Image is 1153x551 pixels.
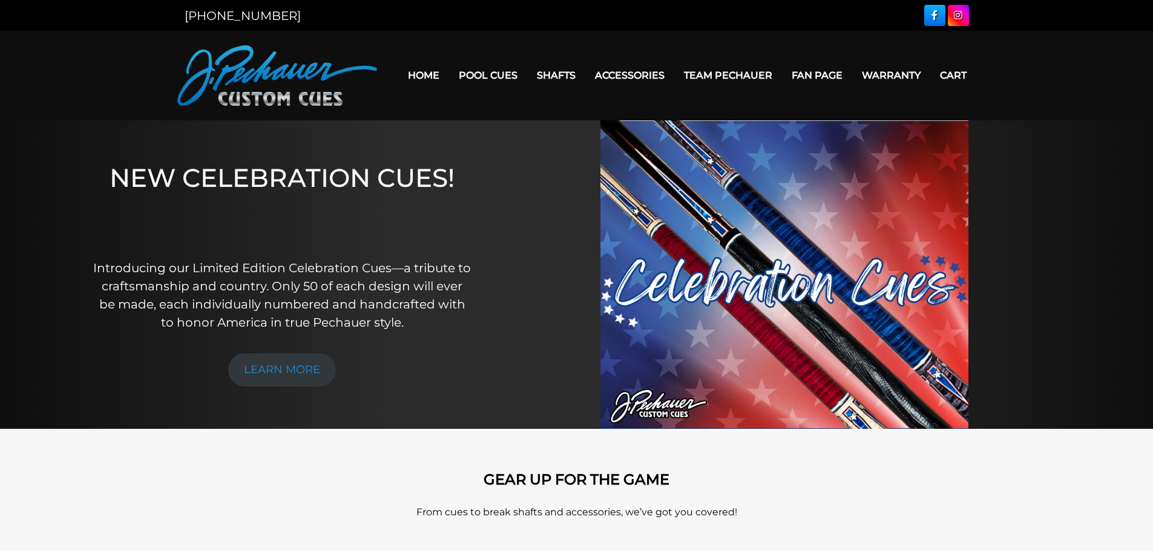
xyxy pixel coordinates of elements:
p: From cues to break shafts and accessories, we’ve got you covered! [232,505,922,520]
h1: NEW CELEBRATION CUES! [93,163,472,242]
a: LEARN MORE [228,353,336,386]
img: Pechauer Custom Cues [177,45,377,106]
p: Introducing our Limited Edition Celebration Cues—a tribute to craftsmanship and country. Only 50 ... [93,259,472,331]
a: Team Pechauer [674,60,782,91]
a: [PHONE_NUMBER] [185,8,301,23]
strong: GEAR UP FOR THE GAME [484,471,669,488]
a: Accessories [585,60,674,91]
a: Pool Cues [449,60,527,91]
a: Warranty [852,60,930,91]
a: Shafts [527,60,585,91]
a: Home [398,60,449,91]
a: Cart [930,60,976,91]
a: Fan Page [782,60,852,91]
